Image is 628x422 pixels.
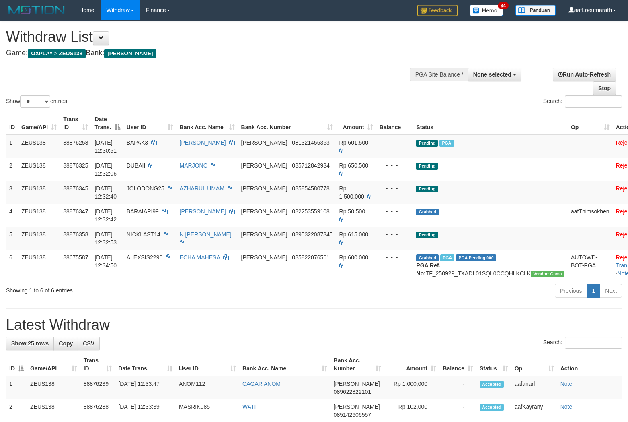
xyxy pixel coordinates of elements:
span: 34 [498,2,509,9]
span: Vendor URL: https://trx31.1velocity.biz [531,271,564,277]
a: Note [560,381,573,387]
th: Date Trans.: activate to sort column descending [91,112,123,135]
th: Op: activate to sort column ascending [568,112,613,135]
h1: Latest Withdraw [6,317,622,333]
span: Rp 600.000 [339,254,368,261]
th: Action [557,353,622,376]
div: Showing 1 to 6 of 6 entries [6,283,256,294]
span: ALEXSIS2290 [127,254,163,261]
span: Accepted [480,404,504,411]
div: - - - [380,139,410,147]
select: Showentries [20,95,50,108]
span: Copy 0895322087345 to clipboard [292,231,332,238]
a: Stop [593,81,616,95]
td: aafThimsokhen [568,204,613,227]
span: [DATE] 12:34:50 [94,254,117,269]
a: Run Auto-Refresh [553,68,616,81]
th: Date Trans.: activate to sort column ascending [115,353,176,376]
th: Amount: activate to sort column ascending [384,353,439,376]
div: - - - [380,207,410,215]
span: [DATE] 12:32:40 [94,185,117,200]
td: ZEUS138 [18,204,60,227]
td: ZEUS138 [18,250,60,281]
td: - [439,376,476,399]
td: AUTOWD-BOT-PGA [568,250,613,281]
span: [PERSON_NAME] [241,139,287,146]
th: Status: activate to sort column ascending [476,353,511,376]
span: Rp 615.000 [339,231,368,238]
td: ZEUS138 [18,181,60,204]
img: MOTION_logo.png [6,4,67,16]
td: 4 [6,204,18,227]
th: Status [413,112,568,135]
a: Next [600,284,622,298]
th: ID [6,112,18,135]
div: - - - [380,184,410,192]
span: [PERSON_NAME] [104,49,156,58]
td: 1 [6,376,27,399]
span: Copy 089622822101 to clipboard [334,389,371,395]
td: ZEUS138 [27,376,80,399]
label: Search: [543,337,622,349]
span: Grabbed [416,254,439,261]
button: None selected [468,68,521,81]
input: Search: [565,337,622,349]
span: [PERSON_NAME] [241,231,287,238]
a: CSV [78,337,100,350]
div: - - - [380,230,410,238]
span: Marked by aafpengsreynich [440,254,454,261]
label: Search: [543,95,622,108]
td: aafanarl [511,376,557,399]
span: [PERSON_NAME] [241,208,287,215]
td: ZEUS138 [18,158,60,181]
span: 88876345 [63,185,88,192]
span: OXPLAY > ZEUS138 [28,49,86,58]
td: [DATE] 12:33:47 [115,376,176,399]
span: [PERSON_NAME] [241,185,287,192]
input: Search: [565,95,622,108]
span: None selected [473,71,511,78]
span: Copy 081321456363 to clipboard [292,139,329,146]
span: [PERSON_NAME] [334,381,380,387]
a: N [PERSON_NAME] [180,231,232,238]
a: Note [560,403,573,410]
th: Bank Acc. Number: activate to sort column ascending [238,112,336,135]
span: Pending [416,232,438,238]
span: PGA Pending [456,254,496,261]
span: Grabbed [416,209,439,215]
span: Rp 50.500 [339,208,365,215]
td: 2 [6,158,18,181]
span: Show 25 rows [11,340,49,347]
td: ZEUS138 [18,135,60,158]
div: - - - [380,253,410,261]
th: Game/API: activate to sort column ascending [18,112,60,135]
span: [PERSON_NAME] [241,254,287,261]
a: CAGAR ANOM [242,381,281,387]
th: Game/API: activate to sort column ascending [27,353,80,376]
span: [DATE] 12:32:06 [94,162,117,177]
span: 88876258 [63,139,88,146]
label: Show entries [6,95,67,108]
span: [DATE] 12:30:51 [94,139,117,154]
img: Button%20Memo.svg [470,5,503,16]
span: [PERSON_NAME] [241,162,287,169]
td: TF_250929_TXADL01SQL0CCQHLKCLK [413,250,568,281]
td: 5 [6,227,18,250]
span: JOLODONG25 [127,185,164,192]
h4: Game: Bank: [6,49,410,57]
span: Pending [416,140,438,147]
div: - - - [380,161,410,170]
th: Trans ID: activate to sort column ascending [60,112,91,135]
span: [DATE] 12:32:42 [94,208,117,223]
th: Amount: activate to sort column ascending [336,112,376,135]
h1: Withdraw List [6,29,410,45]
span: Copy 082253559108 to clipboard [292,208,329,215]
span: Copy 085142606557 to clipboard [334,412,371,418]
span: Marked by aafanarl [439,140,454,147]
span: DUBAII [127,162,146,169]
a: [PERSON_NAME] [180,208,226,215]
td: 88876239 [80,376,115,399]
a: Copy [53,337,78,350]
span: Rp 601.500 [339,139,368,146]
span: [PERSON_NAME] [334,403,380,410]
